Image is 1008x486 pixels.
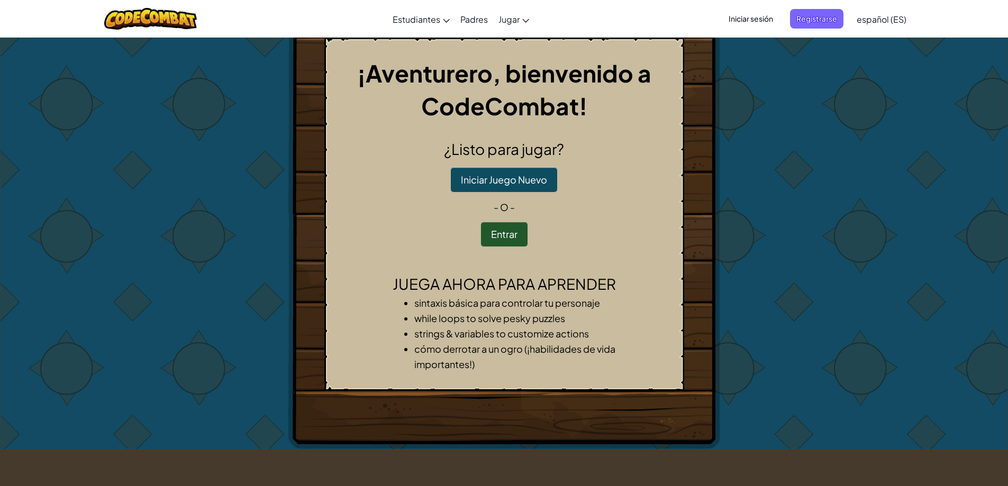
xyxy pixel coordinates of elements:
[498,14,520,25] span: Jugar
[414,295,615,310] li: sintaxis básica para controlar tu personaje
[790,9,843,29] button: Registrarse
[455,5,493,33] a: Padres
[500,201,508,213] span: o
[414,341,615,372] li: cómo derrotar a un ogro (¡habilidades de vida importantes!)
[722,9,779,29] button: Iniciar sesión
[857,14,906,25] span: español (ES)
[451,168,557,192] button: Iniciar Juego Nuevo
[494,201,500,213] span: -
[851,5,912,33] a: español (ES)
[414,326,615,341] li: strings & variables to customize actions
[387,5,455,33] a: Estudiantes
[333,138,675,160] h2: ¿Listo para jugar?
[104,8,197,30] img: CodeCombat logo
[333,273,675,295] h2: Juega ahora para aprender
[493,5,534,33] a: Jugar
[393,14,440,25] span: Estudiantes
[508,201,515,213] span: -
[481,222,528,246] button: Entrar
[333,57,675,122] h1: ¡Aventurero, bienvenido a CodeCombat!
[414,310,615,326] li: while loops to solve pesky puzzles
